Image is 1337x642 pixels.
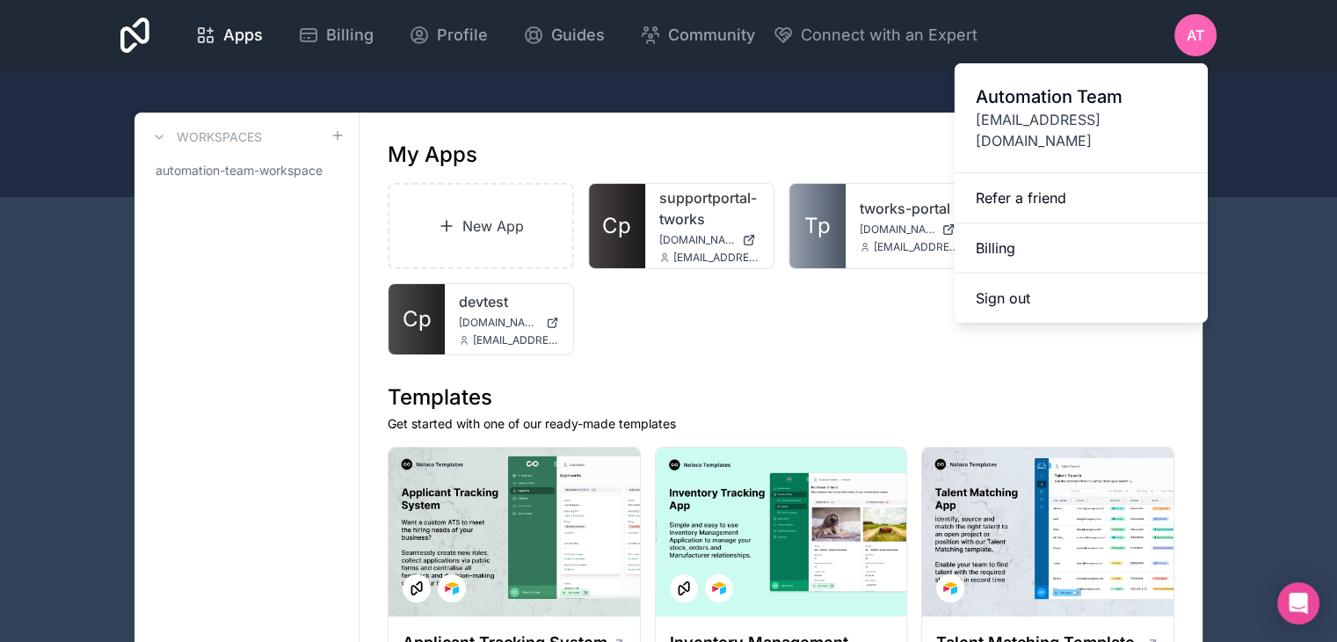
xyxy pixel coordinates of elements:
span: Guides [551,23,605,47]
span: Apps [223,23,263,47]
span: [EMAIL_ADDRESS][DOMAIN_NAME] [673,251,759,265]
span: [EMAIL_ADDRESS][DOMAIN_NAME] [976,109,1187,151]
h1: Templates [388,383,1174,412]
a: Guides [509,16,619,55]
span: Automation Team [976,84,1187,109]
span: Billing [326,23,374,47]
button: Connect with an Expert [773,23,977,47]
span: [EMAIL_ADDRESS][DOMAIN_NAME] [874,240,960,254]
img: Airtable Logo [712,581,726,595]
span: [EMAIL_ADDRESS][DOMAIN_NAME] [473,333,559,347]
span: Community [668,23,755,47]
a: devtest [459,291,559,312]
a: Community [626,16,769,55]
span: [DOMAIN_NAME] [659,233,735,247]
span: AT [1187,25,1204,46]
span: Tp [804,212,831,240]
a: automation-team-workspace [149,155,345,186]
p: Get started with one of our ready-made templates [388,415,1174,433]
a: Apps [181,16,277,55]
a: tworks-portal [860,198,960,219]
a: [DOMAIN_NAME] [459,316,559,330]
span: [DOMAIN_NAME] [459,316,539,330]
a: supportportal-tworks [659,187,759,230]
a: Billing [284,16,388,55]
a: Billing [955,223,1208,274]
span: Profile [437,23,488,47]
span: automation-team-workspace [156,162,323,179]
a: Profile [395,16,502,55]
span: Cp [403,305,432,333]
a: Cp [389,284,445,354]
a: [DOMAIN_NAME] [860,223,960,237]
a: New App [388,183,574,269]
span: Connect with an Expert [801,23,977,47]
a: [DOMAIN_NAME] [659,233,759,247]
button: Sign out [955,274,1208,323]
img: Airtable Logo [445,581,459,595]
span: [DOMAIN_NAME] [860,223,935,237]
a: Cp [589,184,645,268]
h3: Workspaces [177,128,262,146]
img: Airtable Logo [943,581,957,595]
div: Open Intercom Messenger [1277,582,1319,624]
h1: My Apps [388,141,477,169]
span: Cp [602,212,631,240]
a: Tp [789,184,846,268]
a: Refer a friend [955,173,1208,223]
a: Workspaces [149,127,262,148]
